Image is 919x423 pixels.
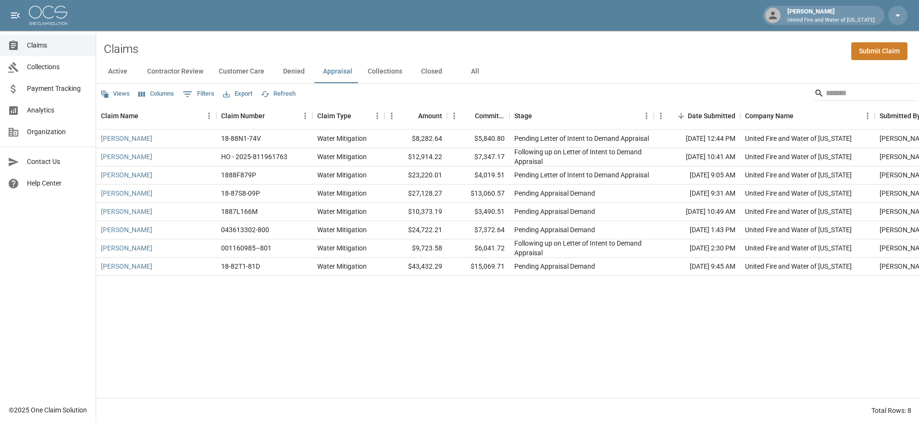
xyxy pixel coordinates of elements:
[639,109,654,123] button: Menu
[216,102,312,129] div: Claim Number
[447,148,509,166] div: $7,347.17
[385,148,447,166] div: $12,914.22
[453,60,497,83] button: All
[654,148,740,166] div: [DATE] 10:41 AM
[202,109,216,123] button: Menu
[447,166,509,185] div: $4,019.51
[221,243,272,253] div: 001160985–801
[221,102,265,129] div: Claim Number
[654,109,668,123] button: Menu
[221,207,258,216] div: 1887L166M
[27,105,88,115] span: Analytics
[317,152,367,162] div: Water Mitigation
[688,102,735,129] div: Date Submitted
[385,221,447,239] div: $24,722.21
[514,102,532,129] div: Stage
[259,87,298,101] button: Refresh
[101,188,152,198] a: [PERSON_NAME]
[418,102,442,129] div: Amount
[385,102,447,129] div: Amount
[514,170,649,180] div: Pending Letter of Intent to Demand Appraisal
[410,60,453,83] button: Closed
[101,207,152,216] a: [PERSON_NAME]
[317,261,367,271] div: Water Mitigation
[221,87,255,101] button: Export
[221,152,287,162] div: HO - 2025-811961763
[6,6,25,25] button: open drawer
[674,109,688,123] button: Sort
[514,134,649,143] div: Pending Letter of Intent to Demand Appraisal
[794,109,807,123] button: Sort
[298,109,312,123] button: Menu
[514,207,595,216] div: Pending Appraisal Demand
[27,157,88,167] span: Contact Us
[447,239,509,258] div: $6,041.72
[385,239,447,258] div: $9,723.58
[221,261,260,271] div: 18-82T1-81D
[447,185,509,203] div: $13,060.57
[787,16,875,25] p: United Fire and Water of [US_STATE]
[514,188,595,198] div: Pending Appraisal Demand
[101,170,152,180] a: [PERSON_NAME]
[385,130,447,148] div: $8,282.64
[96,60,139,83] button: Active
[272,60,315,83] button: Denied
[654,130,740,148] div: [DATE] 12:44 PM
[745,225,852,235] div: United Fire and Water of Louisiana
[27,127,88,137] span: Organization
[136,87,176,101] button: Select columns
[447,203,509,221] div: $3,490.51
[317,170,367,180] div: Water Mitigation
[385,109,399,123] button: Menu
[871,406,911,415] div: Total Rows: 8
[860,109,875,123] button: Menu
[221,188,260,198] div: 18-87S8-09P
[27,62,88,72] span: Collections
[180,87,217,102] button: Show filters
[447,109,461,123] button: Menu
[385,166,447,185] div: $23,220.01
[745,152,852,162] div: United Fire and Water of Louisiana
[654,221,740,239] div: [DATE] 1:43 PM
[101,261,152,271] a: [PERSON_NAME]
[447,130,509,148] div: $5,840.80
[654,239,740,258] div: [DATE] 2:30 PM
[317,102,351,129] div: Claim Type
[101,225,152,235] a: [PERSON_NAME]
[9,405,87,415] div: © 2025 One Claim Solution
[221,170,256,180] div: 1888F879P
[138,109,152,123] button: Sort
[740,102,875,129] div: Company Name
[745,134,852,143] div: United Fire and Water of Louisiana
[312,102,385,129] div: Claim Type
[317,225,367,235] div: Water Mitigation
[851,42,907,60] a: Submit Claim
[514,238,649,258] div: Following up on Letter of Intent to Demand Appraisal
[447,102,509,129] div: Committed Amount
[96,60,919,83] div: dynamic tabs
[29,6,67,25] img: ocs-logo-white-transparent.png
[317,243,367,253] div: Water Mitigation
[514,261,595,271] div: Pending Appraisal Demand
[814,86,917,103] div: Search
[317,134,367,143] div: Water Mitigation
[370,109,385,123] button: Menu
[27,178,88,188] span: Help Center
[104,42,138,56] h2: Claims
[96,102,216,129] div: Claim Name
[447,258,509,276] div: $15,069.71
[360,60,410,83] button: Collections
[221,225,269,235] div: 043613302-800
[514,225,595,235] div: Pending Appraisal Demand
[101,102,138,129] div: Claim Name
[654,185,740,203] div: [DATE] 9:31 AM
[385,185,447,203] div: $27,128.27
[101,152,152,162] a: [PERSON_NAME]
[385,203,447,221] div: $10,373.19
[461,109,475,123] button: Sort
[783,7,879,24] div: [PERSON_NAME]
[745,207,852,216] div: United Fire and Water of Louisiana
[514,147,649,166] div: Following up on Letter of Intent to Demand Appraisal
[745,102,794,129] div: Company Name
[745,243,852,253] div: United Fire and Water of Louisiana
